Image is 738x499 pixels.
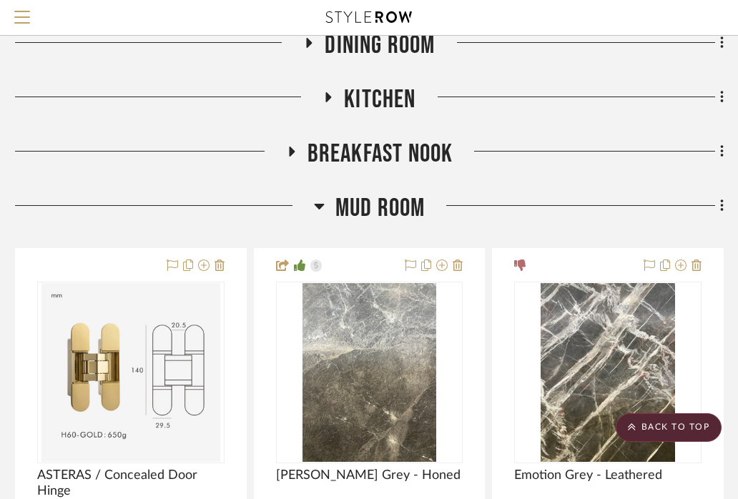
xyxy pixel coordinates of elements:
span: Emotion Grey - Leathered [514,468,662,483]
span: ASTERAS / Concealed Door Hinge [37,468,225,499]
div: 0 [277,282,463,463]
scroll-to-top-button: BACK TO TOP [616,413,722,442]
span: Breakfast Nook [307,139,453,169]
span: Kitchen [344,84,415,115]
img: Emotion Grey - Leathered [541,283,675,462]
span: Mud Room [335,193,425,224]
span: [PERSON_NAME] Grey - Honed [276,468,461,483]
img: Claros Grey - Honed [302,283,437,462]
img: ASTERAS / Concealed Door Hinge [41,283,220,462]
span: Dining Room [325,30,435,61]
